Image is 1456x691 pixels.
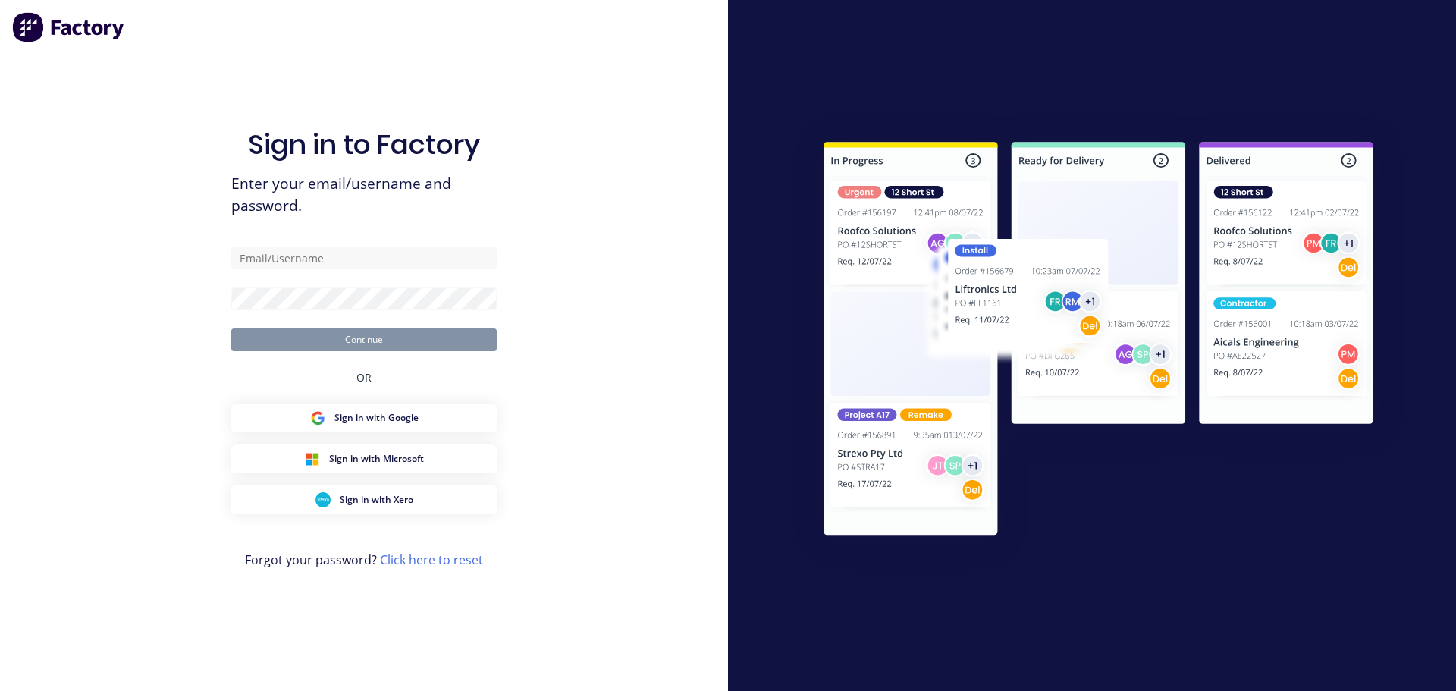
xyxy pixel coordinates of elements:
[356,351,372,404] div: OR
[329,452,424,466] span: Sign in with Microsoft
[245,551,483,569] span: Forgot your password?
[231,173,497,217] span: Enter your email/username and password.
[305,451,320,466] img: Microsoft Sign in
[231,328,497,351] button: Continue
[310,410,325,426] img: Google Sign in
[231,485,497,514] button: Xero Sign inSign in with Xero
[315,492,331,507] img: Xero Sign in
[231,404,497,432] button: Google Sign inSign in with Google
[12,12,126,42] img: Factory
[790,112,1407,571] img: Sign in
[334,411,419,425] span: Sign in with Google
[231,444,497,473] button: Microsoft Sign inSign in with Microsoft
[248,128,480,161] h1: Sign in to Factory
[380,551,483,568] a: Click here to reset
[340,493,413,507] span: Sign in with Xero
[231,247,497,269] input: Email/Username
